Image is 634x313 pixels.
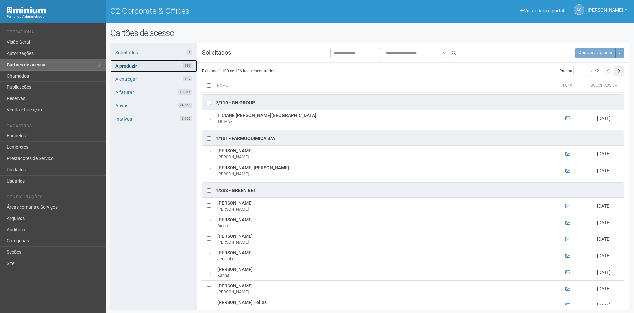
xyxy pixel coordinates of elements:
[216,187,256,194] div: 1/203 - Green Bet
[565,203,570,209] a: Ver foto
[110,73,197,85] a: A entregar140
[110,7,365,15] h1: O2 Corporate & Offices
[7,124,101,130] li: Cadastros
[110,28,629,38] h2: Cartões de acesso
[187,50,192,55] span: 1
[216,214,551,231] td: [PERSON_NAME]
[217,119,549,125] div: TICIANE
[216,264,551,281] td: [PERSON_NAME]
[597,270,611,275] span: [DATE]
[217,289,549,295] div: [PERSON_NAME]
[597,236,611,242] span: [DATE]
[559,69,599,73] span: Página de 2
[217,206,549,212] div: [PERSON_NAME]
[597,151,611,156] span: [DATE]
[597,220,611,225] span: [DATE]
[597,303,611,308] span: [DATE]
[215,79,551,92] th: Nome
[216,135,275,142] div: 1/101 - FARMOQUIMICA S/A
[216,162,551,179] td: [PERSON_NAME] [PERSON_NAME]
[591,83,618,88] span: Solicitado em
[216,100,255,106] div: 7/110 - GN GROUP
[183,63,192,68] span: 136
[565,220,570,225] a: Ver foto
[565,253,570,258] a: Ver foto
[180,116,192,121] span: 6.160
[216,110,551,127] td: TICIANE [PERSON_NAME][GEOGRAPHIC_DATA]
[588,8,627,14] a: [PERSON_NAME]
[110,86,197,99] a: A faturar13.016
[7,30,101,37] li: Operacional
[597,253,611,258] span: [DATE]
[183,76,192,81] span: 140
[565,286,570,291] a: Ver foto
[217,171,549,177] div: [PERSON_NAME]
[178,89,192,95] span: 13.016
[110,99,197,112] a: Ativos24.863
[197,50,269,56] h3: Solicitados
[178,103,192,108] span: 24.863
[597,116,611,121] span: [DATE]
[216,198,551,214] td: [PERSON_NAME]
[565,236,570,242] a: Ver foto
[7,7,46,14] img: Minium
[202,69,275,73] span: Exibindo 1-100 de 136 itens encontrados
[110,46,197,59] a: Solicitados1
[574,4,584,15] a: AC
[216,247,551,264] td: [PERSON_NAME]
[565,168,570,173] a: Ver foto
[565,303,570,308] a: Ver foto
[216,281,551,297] td: [PERSON_NAME]
[565,270,570,275] a: Ver foto
[217,256,549,262] div: Jennipher
[217,223,549,229] div: Diogo
[565,116,570,121] a: Ver foto
[217,239,549,245] div: [PERSON_NAME]
[597,168,611,173] span: [DATE]
[216,231,551,247] td: [PERSON_NAME]
[216,145,551,162] td: [PERSON_NAME]
[217,273,549,279] div: Karina
[7,14,101,20] div: Painel do Administrador
[520,8,564,13] a: Voltar para o portal
[110,60,197,72] a: A produzir136
[565,151,570,156] a: Ver foto
[110,113,197,125] a: Inativos6.160
[551,79,584,92] th: Foto
[597,286,611,291] span: [DATE]
[7,195,101,202] li: Configurações
[217,154,549,160] div: [PERSON_NAME]
[588,1,623,13] span: Ana Carla de Carvalho Silva
[597,203,611,209] span: [DATE]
